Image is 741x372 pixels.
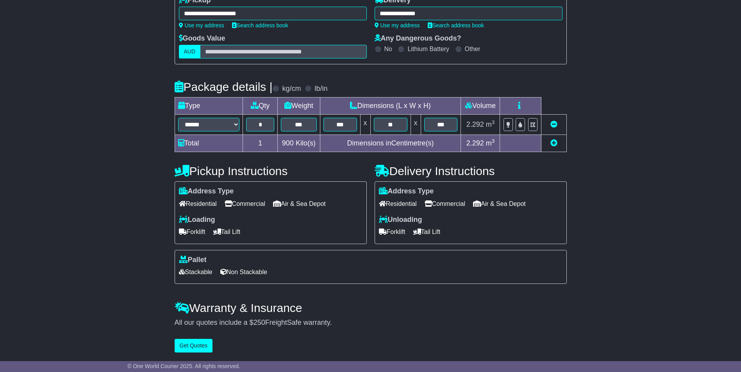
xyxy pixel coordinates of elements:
span: © One World Courier 2025. All rights reserved. [127,363,240,369]
label: Goods Value [179,34,225,43]
td: Qty [243,97,278,115]
span: Commercial [425,198,465,210]
label: No [384,45,392,53]
label: Address Type [179,187,234,196]
span: Air & Sea Depot [473,198,526,210]
label: AUD [179,45,201,58]
label: Any Dangerous Goods? [375,34,461,43]
span: Tail Lift [413,226,441,238]
td: Volume [461,97,500,115]
label: Pallet [179,256,207,264]
span: m [486,139,495,147]
td: Dimensions in Centimetre(s) [320,135,461,152]
label: Unloading [379,216,422,224]
span: Forklift [179,226,205,238]
a: Remove this item [550,120,557,128]
a: Search address book [428,22,484,28]
label: Other [465,45,480,53]
button: Get Quotes [175,339,213,353]
span: Non Stackable [220,266,267,278]
span: Forklift [379,226,405,238]
h4: Warranty & Insurance [175,301,567,314]
h4: Package details | [175,80,273,93]
h4: Delivery Instructions [375,165,567,177]
td: Type [175,97,243,115]
span: 2.292 [466,139,484,147]
td: x [411,115,421,135]
a: Add new item [550,139,557,147]
span: 900 [282,139,294,147]
div: All our quotes include a $ FreightSafe warranty. [175,319,567,327]
sup: 3 [492,138,495,144]
span: m [486,120,495,128]
span: Commercial [225,198,265,210]
span: Air & Sea Depot [273,198,326,210]
sup: 3 [492,119,495,125]
label: kg/cm [282,85,301,93]
a: Search address book [232,22,288,28]
span: Residential [179,198,217,210]
td: Kilo(s) [278,135,320,152]
td: Weight [278,97,320,115]
span: Stackable [179,266,212,278]
td: Dimensions (L x W x H) [320,97,461,115]
a: Use my address [179,22,224,28]
h4: Pickup Instructions [175,165,367,177]
span: 2.292 [466,120,484,128]
a: Use my address [375,22,420,28]
label: Address Type [379,187,434,196]
span: Residential [379,198,417,210]
span: Tail Lift [213,226,241,238]
td: x [360,115,370,135]
label: Loading [179,216,215,224]
td: 1 [243,135,278,152]
td: Total [175,135,243,152]
span: 250 [254,319,265,326]
label: Lithium Battery [407,45,449,53]
label: lb/in [314,85,327,93]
